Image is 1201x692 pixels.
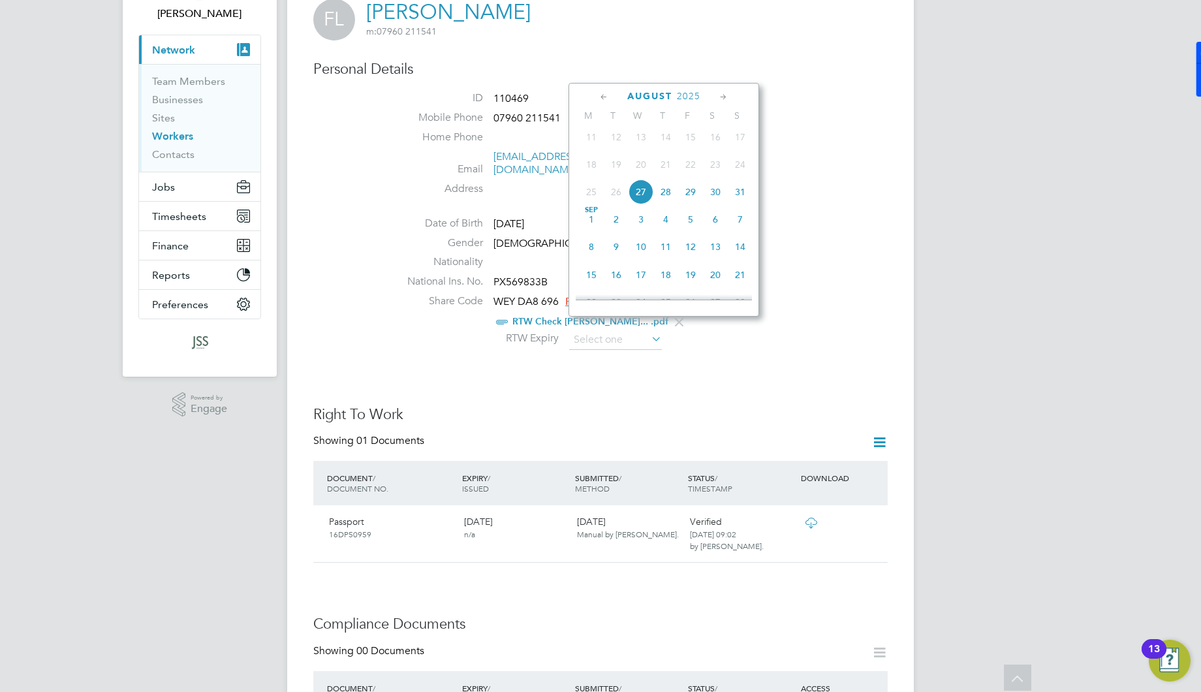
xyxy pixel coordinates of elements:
[152,75,225,87] a: Team Members
[139,172,260,201] button: Jobs
[579,125,604,149] span: 11
[650,110,675,121] span: T
[313,644,427,658] div: Showing
[493,237,606,250] span: [DEMOGRAPHIC_DATA]
[139,35,260,64] button: Network
[700,110,725,121] span: S
[604,180,629,204] span: 26
[690,529,736,539] span: [DATE] 09:02
[579,207,604,213] span: Sep
[139,202,260,230] button: Timesheets
[653,125,678,149] span: 14
[392,217,483,230] label: Date of Birth
[728,207,753,232] span: 7
[313,434,427,448] div: Showing
[392,236,483,250] label: Gender
[366,25,437,37] span: 07960 211541
[459,466,572,500] div: EXPIRY
[313,60,888,79] h3: Personal Details
[313,405,888,424] h3: Right To Work
[188,332,211,353] img: jss-search-logo-retina.png
[565,295,666,308] span: RTW Expiry Required
[324,511,459,544] div: Passport
[604,207,629,232] span: 2
[493,150,580,177] a: [EMAIL_ADDRESS][DOMAIN_NAME]
[678,262,703,287] span: 19
[493,217,524,230] span: [DATE]
[172,392,228,417] a: Powered byEngage
[678,234,703,259] span: 12
[653,152,678,177] span: 21
[604,262,629,287] span: 16
[392,91,483,105] label: ID
[152,181,175,193] span: Jobs
[356,434,424,447] span: 01 Documents
[678,152,703,177] span: 22
[579,152,604,177] span: 18
[1149,640,1191,682] button: Open Resource Center, 13 new notifications
[728,262,753,287] span: 21
[604,125,629,149] span: 12
[625,110,650,121] span: W
[690,516,722,527] span: Verified
[728,290,753,315] span: 28
[152,44,195,56] span: Network
[715,473,717,483] span: /
[152,210,206,223] span: Timesheets
[703,180,728,204] span: 30
[629,152,653,177] span: 20
[392,111,483,125] label: Mobile Phone
[139,231,260,260] button: Finance
[392,131,483,144] label: Home Phone
[493,112,561,125] span: 07960 211541
[139,260,260,289] button: Reports
[690,541,764,551] span: by [PERSON_NAME].
[728,180,753,204] span: 31
[604,290,629,315] span: 23
[191,392,227,403] span: Powered by
[604,234,629,259] span: 9
[678,125,703,149] span: 15
[152,93,203,106] a: Businesses
[464,529,475,539] span: n/a
[392,182,483,196] label: Address
[512,316,668,327] a: RTW Check [PERSON_NAME]... .pdf
[703,290,728,315] span: 27
[678,207,703,232] span: 5
[798,466,888,490] div: DOWNLOAD
[493,332,559,345] label: RTW Expiry
[604,152,629,177] span: 19
[629,207,653,232] span: 3
[579,262,604,287] span: 15
[138,332,261,353] a: Go to home page
[653,180,678,204] span: 28
[703,234,728,259] span: 13
[653,207,678,232] span: 4
[152,130,193,142] a: Workers
[392,275,483,289] label: National Ins. No.
[327,483,388,494] span: DOCUMENT NO.
[579,290,604,315] span: 22
[572,466,685,500] div: SUBMITTED
[392,255,483,269] label: Nationality
[152,269,190,281] span: Reports
[138,6,261,22] span: Ben Densham
[313,615,888,634] h3: Compliance Documents
[703,125,728,149] span: 16
[678,180,703,204] span: 29
[703,152,728,177] span: 23
[653,234,678,259] span: 11
[569,330,662,350] input: Select one
[493,295,559,308] span: WEY DA8 696
[488,473,490,483] span: /
[392,294,483,308] label: Share Code
[629,180,653,204] span: 27
[572,511,685,544] div: [DATE]
[653,290,678,315] span: 25
[678,290,703,315] span: 26
[688,483,732,494] span: TIMESTAMP
[579,234,604,259] span: 8
[728,152,753,177] span: 24
[392,163,483,176] label: Email
[356,644,424,657] span: 00 Documents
